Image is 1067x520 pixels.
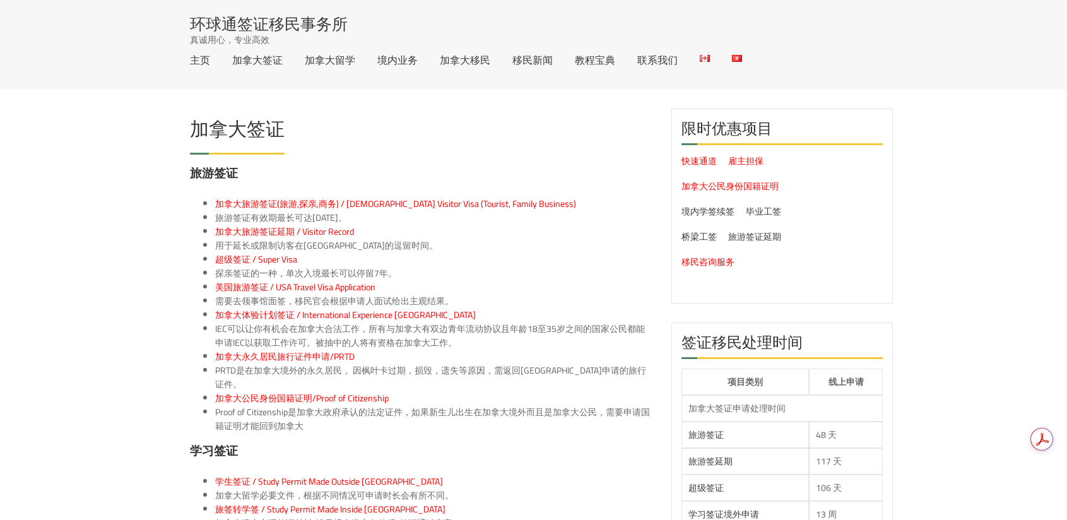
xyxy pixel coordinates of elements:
a: 加拿大签证 [232,55,283,65]
a: 旅游签延期 [688,453,733,470]
a: 桥梁工签 [681,228,717,245]
a: 美国旅游签证 / USA Travel Visa Application [215,279,375,295]
li: 探亲签证的一种，单次入境最长可以停留7年。 [215,266,652,280]
td: 106 天 [809,475,883,501]
h2: 签证移民处理时间 [681,333,883,359]
a: 学生签证 / Study Permit Made Outside [GEOGRAPHIC_DATA] [215,473,443,490]
a: 超级签证 / Super Visa [215,251,297,268]
a: 加拿大留学 [305,55,355,65]
a: 移民咨询服务 [681,254,734,270]
a: 加拿大旅游签证延期 / Visitor Record [215,223,354,240]
a: 境内业务 [377,55,418,65]
a: 移民新闻 [512,55,553,65]
li: PRTD是在加拿大境外的永久居民， 因枫叶卡过期，损毁，遗失等原因，需返回[GEOGRAPHIC_DATA]申请的旅行证件。 [215,363,652,391]
a: 雇主担保 [728,153,763,169]
a: 旅签转学签 / Study Permit Made Inside [GEOGRAPHIC_DATA] [215,501,445,517]
th: 线上申请 [809,369,883,395]
a: 环球通签证移民事务所 [190,16,348,32]
a: 快速通道 [681,153,717,169]
li: IEC可以让你有机会在加拿大合法工作，所有与加拿大有双边青年流动协议且年龄18至35岁之间的国家公民都能申请IEC以获取工作许可。被抽中的人将有资格在加拿大工作。 [215,322,652,350]
a: 教程宝典 [575,55,615,65]
th: 项目类别 [681,369,809,395]
h2: 限时优惠项目 [681,119,883,145]
td: 48 天 [809,422,883,448]
h2: 加拿大签证 [190,119,285,145]
strong: 旅游签证 [190,162,238,184]
a: 加拿大移民 [440,55,490,65]
li: Proof of Citizenship是加拿大政府承认的法定证件，如果新生儿出生在加拿大境外而且是加拿大公民，需要申请国籍证明才能回到加拿大 [215,405,652,433]
a: 毕业工签 [746,203,781,220]
li: 旅游签证有效期最长可达[DATE]。 [215,211,652,225]
a: 加拿大永久居民旅行证件申请/PRTD [215,348,355,365]
a: 加拿大公民身份国籍证明/Proof of Citizenship [215,390,389,406]
a: 联系我们 [637,55,678,65]
a: 境内学签续签 [681,203,734,220]
img: EN [700,55,710,62]
td: 117 天 [809,448,883,475]
li: 加拿大留学必要文件，根据不同情况可申请时长会有所不同。 [215,488,652,502]
li: 需要去领事馆面签，移民官会根据申请人面试给出主观结果。 [215,294,652,308]
span: 真诚用心，专业高效 [190,33,269,46]
a: 旅游签证 [688,427,724,443]
li: 用于延长或限制访客在[GEOGRAPHIC_DATA]的逗留时间。 [215,239,652,252]
a: 旅游签证延期 [728,228,781,245]
img: 繁体 [732,55,742,62]
a: 加拿大公民身份国籍证明 [681,178,779,194]
a: 超级签证 [688,480,724,496]
a: 加拿大旅游签证(旅游,探亲,商务) / [DEMOGRAPHIC_DATA] Visitor Visa (Tourist, Family Business) [215,196,576,212]
strong: 学习签证 [190,439,238,462]
a: 主页 [190,55,210,65]
a: 加拿大体验计划签证 / International Experience [GEOGRAPHIC_DATA] [215,307,476,323]
div: 加拿大签证申请处理时间 [688,402,876,415]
